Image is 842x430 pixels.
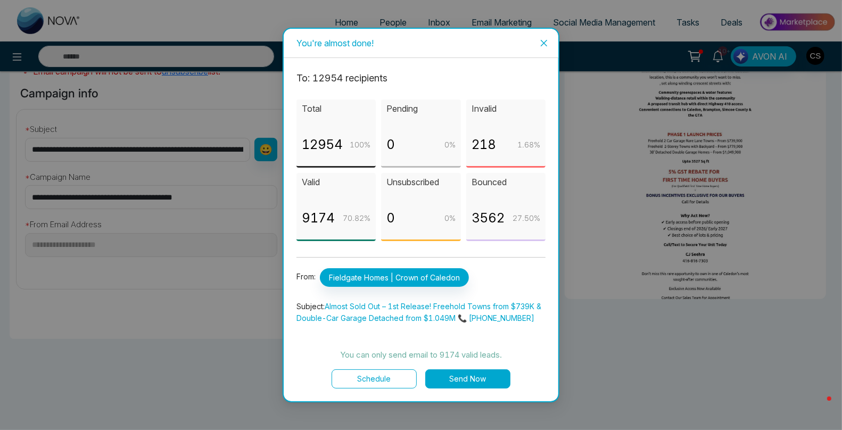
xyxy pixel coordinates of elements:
[296,302,541,322] span: Almost Sold Out – 1st Release! Freehold Towns from $739K & Double-Car Garage Detached from $1.049...
[386,176,455,189] p: Unsubscribed
[386,102,455,115] p: Pending
[296,37,546,49] div: You're almost done!
[296,349,546,361] p: You can only send email to 9174 valid leads.
[320,268,469,287] span: Fieldgate Homes | Crown of Caledon
[350,139,370,151] p: 100 %
[425,369,510,388] button: Send Now
[472,135,496,155] p: 218
[302,208,335,228] p: 9174
[472,208,505,228] p: 3562
[472,102,540,115] p: Invalid
[343,212,370,224] p: 70.82 %
[332,369,417,388] button: Schedule
[296,301,546,324] p: Subject:
[302,135,343,155] p: 12954
[806,394,831,419] iframe: Intercom live chat
[513,212,540,224] p: 27.50 %
[296,268,546,287] p: From:
[302,176,370,189] p: Valid
[386,208,395,228] p: 0
[517,139,540,151] p: 1.68 %
[540,39,548,47] span: close
[472,176,540,189] p: Bounced
[386,135,395,155] p: 0
[444,139,456,151] p: 0 %
[530,29,558,57] button: Close
[444,212,456,224] p: 0 %
[302,102,370,115] p: Total
[296,71,546,86] p: To: 12954 recipient s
